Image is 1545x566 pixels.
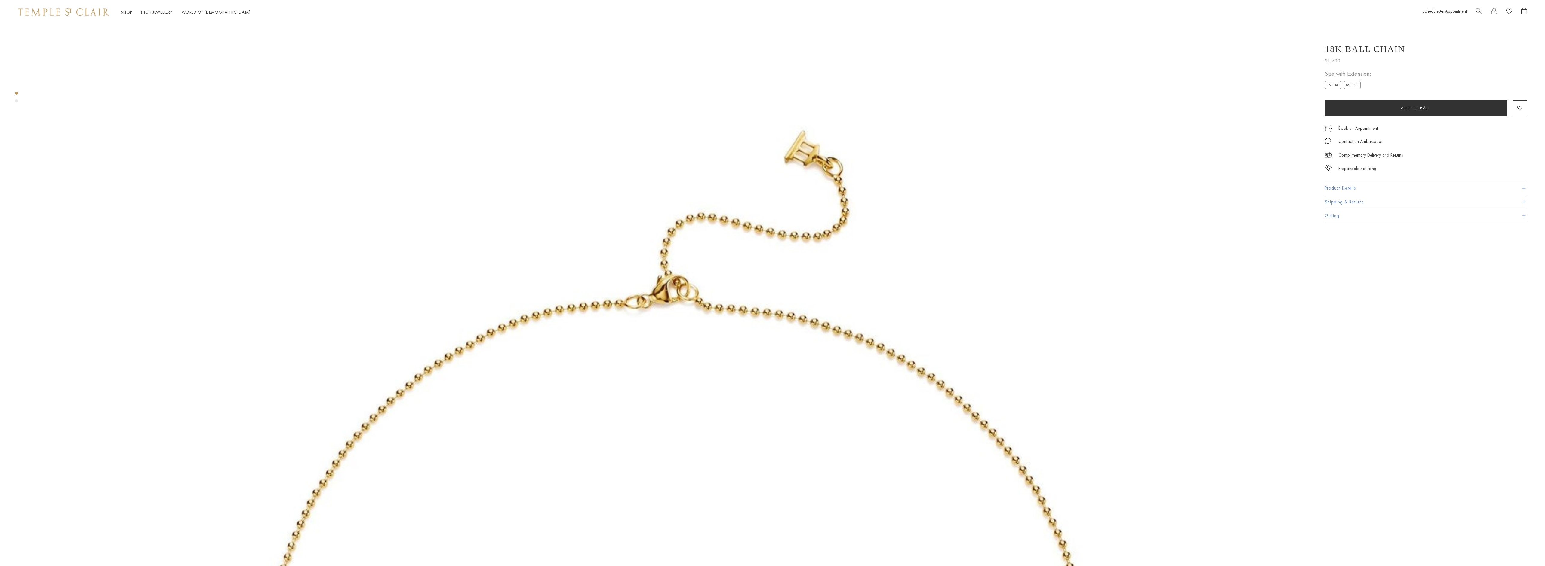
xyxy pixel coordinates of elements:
[182,9,251,15] a: World of [DEMOGRAPHIC_DATA]World of [DEMOGRAPHIC_DATA]
[1401,105,1430,111] span: Add to bag
[1325,138,1331,144] img: MessageIcon-01_2.svg
[1423,8,1467,14] a: Schedule An Appointment
[1476,8,1482,17] a: Search
[1344,81,1361,89] label: 18"–20"
[1338,138,1383,145] div: Contact an Ambassador
[1338,125,1378,132] a: Book an Appointment
[15,90,18,107] div: Product gallery navigation
[1325,209,1527,223] button: Gifting
[121,9,132,15] a: ShopShop
[121,8,251,16] nav: Main navigation
[1325,125,1332,132] img: icon_appointment.svg
[1325,195,1527,209] button: Shipping & Returns
[1325,81,1341,89] label: 16"–18"
[1325,181,1527,195] button: Product Details
[141,9,173,15] a: High JewelleryHigh Jewellery
[1338,151,1403,159] p: Complimentary Delivery and Returns
[1325,165,1332,171] img: icon_sourcing.svg
[1325,57,1340,65] span: $1,700
[1338,165,1376,172] div: Responsible Sourcing
[1521,8,1527,17] a: Open Shopping Bag
[1506,8,1512,17] a: View Wishlist
[1325,151,1332,159] img: icon_delivery.svg
[1325,100,1507,116] button: Add to bag
[18,8,109,16] img: Temple St. Clair
[1325,69,1371,79] span: Size with Extension:
[1325,44,1405,54] h1: 18K Ball Chain
[1515,538,1539,560] iframe: Gorgias live chat messenger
